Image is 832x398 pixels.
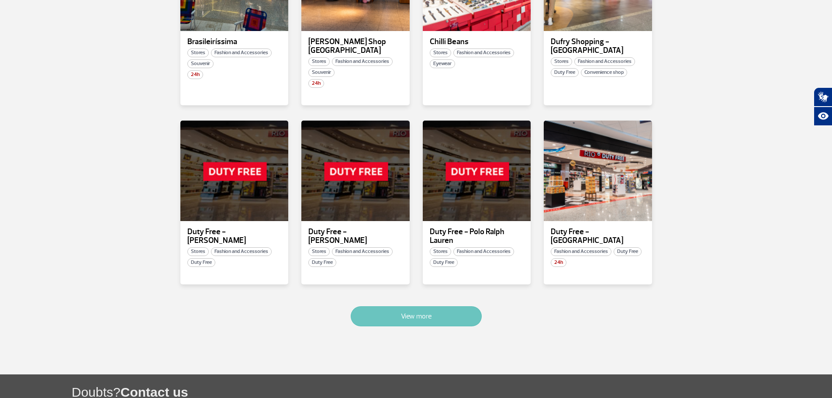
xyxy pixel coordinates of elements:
[551,68,579,77] span: Duty Free
[308,38,403,55] p: [PERSON_NAME] Shop [GEOGRAPHIC_DATA]
[187,228,282,245] p: Duty Free - [PERSON_NAME]
[187,247,209,256] span: Stores
[453,48,514,57] span: Fashion and Accessories
[551,38,645,55] p: Dufry Shopping - [GEOGRAPHIC_DATA]
[332,57,393,66] span: Fashion and Accessories
[187,48,209,57] span: Stores
[211,247,272,256] span: Fashion and Accessories
[551,247,611,256] span: Fashion and Accessories
[187,38,282,46] p: Brasileiríssima
[551,228,645,245] p: Duty Free - [GEOGRAPHIC_DATA]
[581,68,627,77] span: Convenience shop
[430,228,524,245] p: Duty Free - Polo Ralph Lauren
[430,48,451,57] span: Stores
[814,87,832,126] div: Plugin de acessibilidade da Hand Talk.
[551,57,572,66] span: Stores
[332,247,393,256] span: Fashion and Accessories
[308,258,336,267] span: Duty Free
[308,57,330,66] span: Stores
[351,306,482,326] button: View more
[308,79,324,88] span: 24h
[211,48,272,57] span: Fashion and Accessories
[308,68,335,77] span: Souvenir
[814,107,832,126] button: Abrir recursos assistivos.
[308,228,403,245] p: Duty Free - [PERSON_NAME]
[430,59,455,68] span: Eyewear
[574,57,635,66] span: Fashion and Accessories
[187,70,203,79] span: 24h
[187,258,215,267] span: Duty Free
[430,247,451,256] span: Stores
[614,247,642,256] span: Duty Free
[814,87,832,107] button: Abrir tradutor de língua de sinais.
[308,247,330,256] span: Stores
[187,59,214,68] span: Souvenir
[430,258,458,267] span: Duty Free
[430,38,524,46] p: Chilli Beans
[453,247,514,256] span: Fashion and Accessories
[551,258,566,267] span: 24h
